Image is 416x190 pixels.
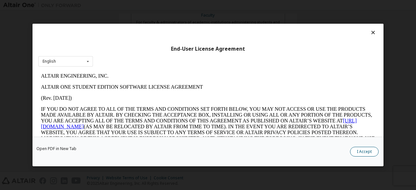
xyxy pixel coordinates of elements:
p: IF YOU DO NOT AGREE TO ALL OF THE TERMS AND CONDITIONS SET FORTH BELOW, YOU MAY NOT ACCESS OR USE... [3,36,337,82]
p: ALTAIR ONE STUDENT EDITION SOFTWARE LICENSE AGREEMENT [3,14,337,19]
a: [URL][DOMAIN_NAME] [3,47,318,59]
p: ALTAIR ENGINEERING, INC. [3,3,337,8]
div: End-User License Agreement [38,46,378,52]
a: Open PDF in New Tab [36,147,76,151]
button: I Accept [350,147,379,157]
div: English [43,59,56,63]
p: (Rev. [DATE]) [3,25,337,31]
